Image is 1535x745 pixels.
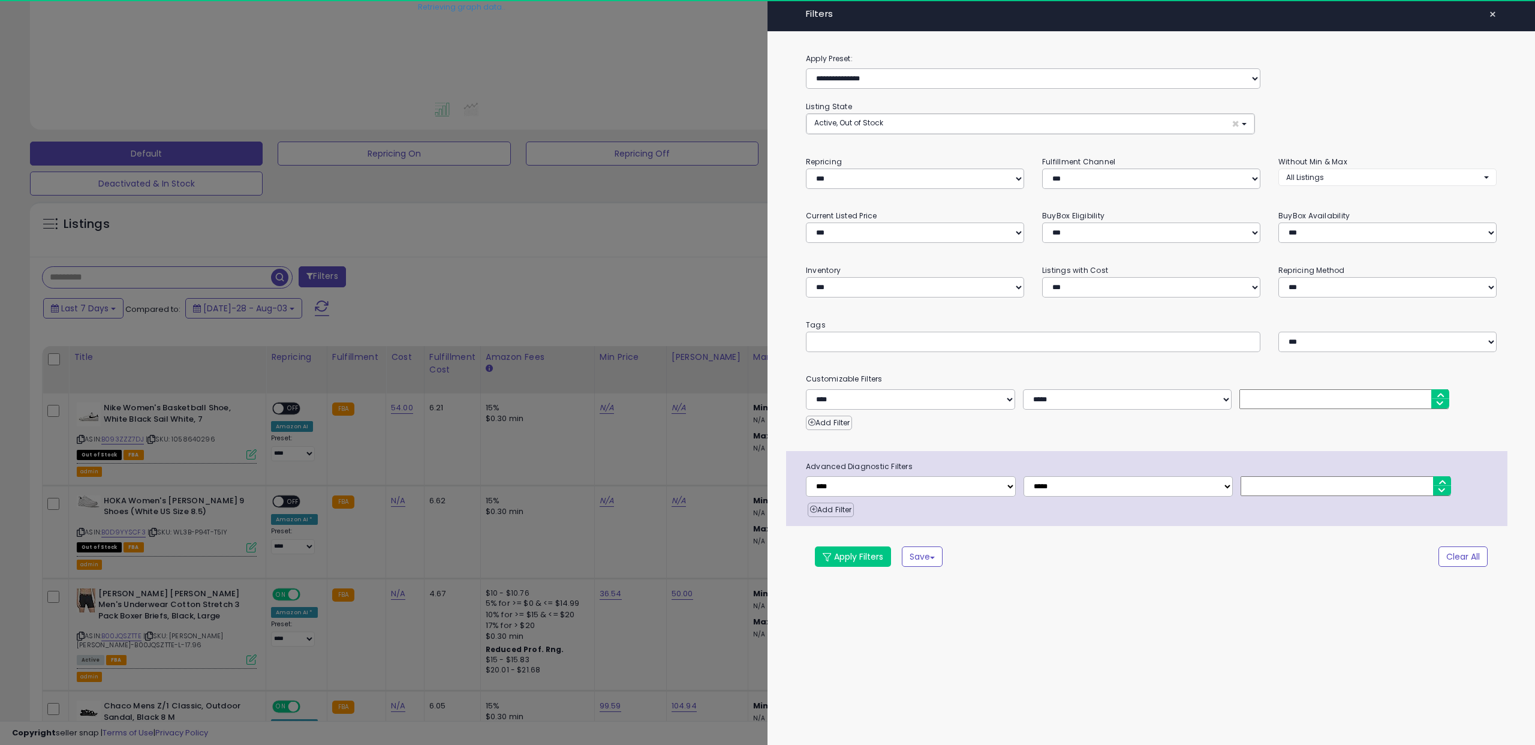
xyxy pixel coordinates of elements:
[1278,157,1347,167] small: Without Min & Max
[902,546,943,567] button: Save
[797,52,1506,65] label: Apply Preset:
[1484,6,1501,23] button: ×
[797,372,1506,386] small: Customizable Filters
[806,157,842,167] small: Repricing
[418,1,505,12] div: Retrieving graph data..
[806,9,1497,19] h4: Filters
[806,114,1254,134] button: Active, Out of Stock ×
[1278,169,1497,186] button: All Listings
[806,211,877,221] small: Current Listed Price
[1489,6,1497,23] span: ×
[815,546,891,567] button: Apply Filters
[1286,172,1324,182] span: All Listings
[797,460,1507,473] span: Advanced Diagnostic Filters
[1232,118,1239,130] span: ×
[806,265,841,275] small: Inventory
[1042,265,1108,275] small: Listings with Cost
[806,416,852,430] button: Add Filter
[797,319,1506,332] small: Tags
[1042,157,1115,167] small: Fulfillment Channel
[1438,546,1488,567] button: Clear All
[814,118,883,128] span: Active, Out of Stock
[1278,211,1350,221] small: BuyBox Availability
[1042,211,1104,221] small: BuyBox Eligibility
[1278,265,1345,275] small: Repricing Method
[808,503,854,517] button: Add Filter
